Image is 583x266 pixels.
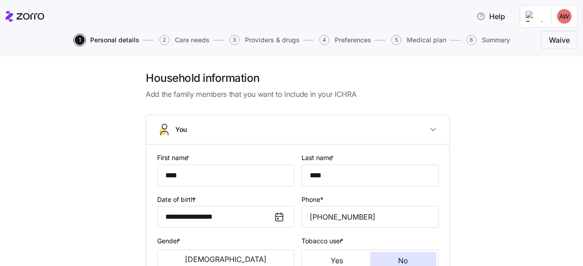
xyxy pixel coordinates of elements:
span: 3 [230,35,240,45]
label: Last name [302,153,336,163]
img: becb8d93307ff6558feecab3c69d9480 [557,9,572,24]
span: 1 [75,35,85,45]
span: Preferences [335,37,371,43]
button: 2Care needs [159,35,210,45]
span: Yes [331,257,343,264]
span: 2 [159,35,169,45]
span: 6 [466,35,476,45]
span: Personal details [90,37,139,43]
span: Help [476,11,505,22]
button: 1Personal details [75,35,139,45]
span: Summary [482,37,510,43]
img: Employer logo [526,11,544,22]
button: 5Medical plan [391,35,446,45]
span: 4 [319,35,329,45]
span: Add the family members that you want to include in your ICHRA [146,89,450,100]
span: Medical plan [407,37,446,43]
button: Waive [541,31,578,49]
button: 3Providers & drugs [230,35,300,45]
button: You [146,115,450,145]
span: [DEMOGRAPHIC_DATA] [185,256,266,263]
input: Phone [302,206,439,228]
span: Providers & drugs [245,37,300,43]
button: 6Summary [466,35,510,45]
a: 1Personal details [73,35,139,45]
span: No [398,257,408,264]
label: Gender [157,236,182,246]
h1: Household information [146,71,450,85]
span: Waive [549,35,570,45]
label: Tobacco user [302,236,345,246]
label: Phone* [302,195,323,205]
span: You [175,125,187,134]
button: 4Preferences [319,35,371,45]
label: Date of birth [157,195,198,205]
span: Care needs [175,37,210,43]
span: 5 [391,35,401,45]
label: First name [157,153,191,163]
button: Help [469,7,512,25]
